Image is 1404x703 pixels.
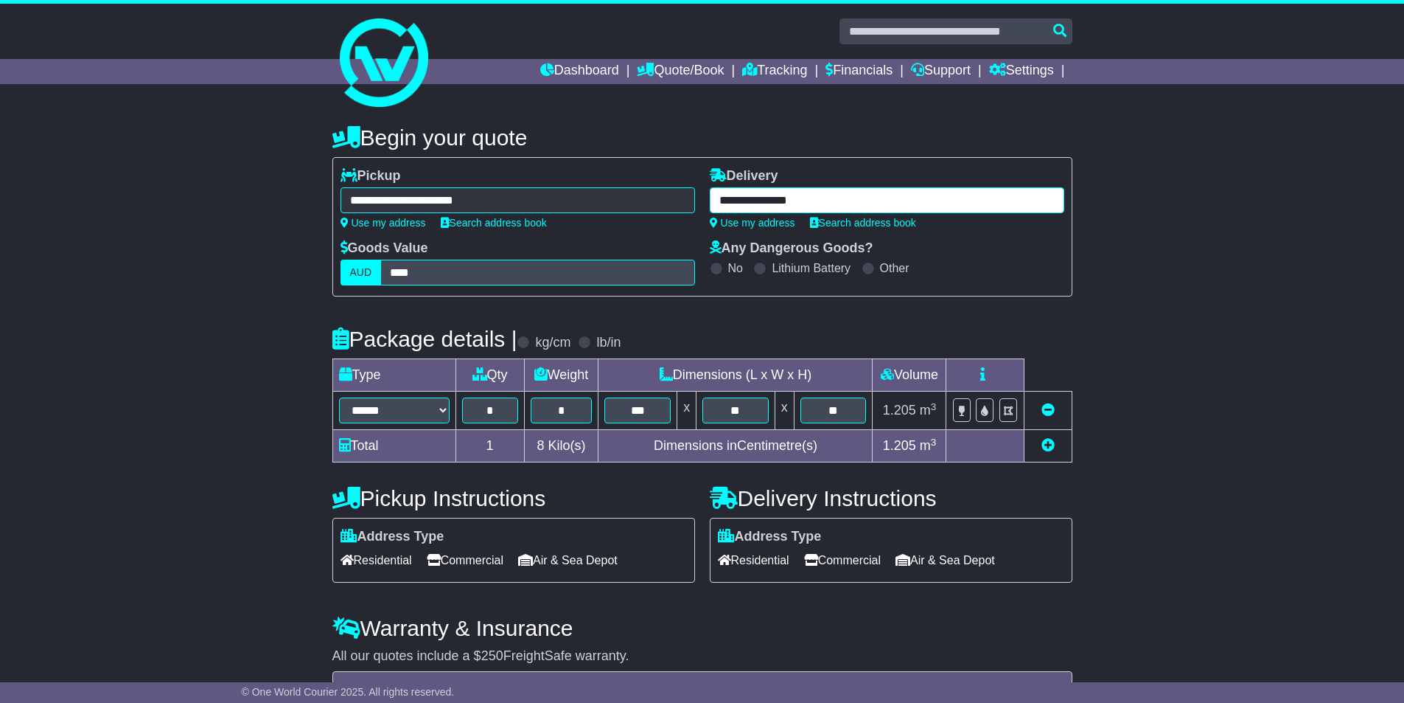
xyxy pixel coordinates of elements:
span: 1.205 [883,438,916,453]
span: Commercial [427,549,503,572]
label: No [728,261,743,275]
td: 1 [455,430,524,463]
label: Other [880,261,909,275]
a: Search address book [441,217,547,229]
sup: 3 [931,437,937,448]
td: Total [332,430,455,463]
span: 8 [537,438,544,453]
td: x [775,392,794,430]
td: Type [332,359,455,392]
div: All our quotes include a $ FreightSafe warranty. [332,648,1072,665]
sup: 3 [931,401,937,412]
a: Tracking [742,59,807,84]
td: Dimensions (L x W x H) [598,359,873,392]
label: Pickup [340,168,401,184]
span: Residential [718,549,789,572]
span: m [920,403,937,418]
label: AUD [340,260,382,285]
label: lb/in [596,335,621,351]
span: 250 [481,648,503,663]
a: Add new item [1041,438,1055,453]
td: Dimensions in Centimetre(s) [598,430,873,463]
h4: Package details | [332,327,517,351]
h4: Begin your quote [332,125,1072,150]
h4: Warranty & Insurance [332,616,1072,640]
a: Quote/Book [637,59,724,84]
td: Kilo(s) [524,430,598,463]
span: m [920,438,937,453]
label: Any Dangerous Goods? [710,240,873,257]
label: Goods Value [340,240,428,257]
td: x [677,392,696,430]
td: Weight [524,359,598,392]
a: Support [911,59,971,84]
h4: Delivery Instructions [710,486,1072,510]
label: Lithium Battery [772,261,851,275]
label: kg/cm [535,335,570,351]
h4: Pickup Instructions [332,486,695,510]
a: Remove this item [1041,403,1055,418]
span: Residential [340,549,412,572]
a: Use my address [710,217,795,229]
a: Financials [825,59,893,84]
span: Commercial [804,549,881,572]
td: Qty [455,359,524,392]
span: © One World Courier 2025. All rights reserved. [242,686,455,698]
span: 1.205 [883,403,916,418]
span: Air & Sea Depot [518,549,618,572]
label: Address Type [340,529,444,545]
label: Delivery [710,168,778,184]
a: Use my address [340,217,426,229]
a: Dashboard [540,59,619,84]
td: Volume [873,359,946,392]
label: Address Type [718,529,822,545]
a: Settings [989,59,1054,84]
a: Search address book [810,217,916,229]
span: Air & Sea Depot [895,549,995,572]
